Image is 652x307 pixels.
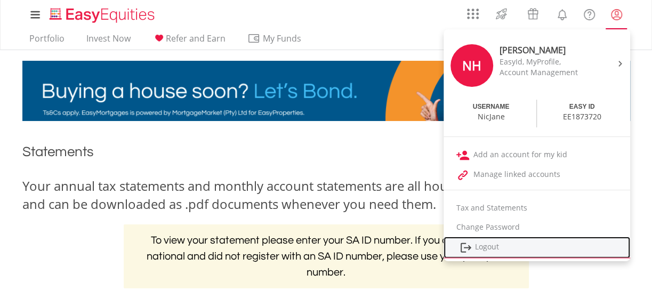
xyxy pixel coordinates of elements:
[569,102,595,111] div: EASY ID
[82,33,135,50] a: Invest Now
[467,8,479,20] img: grid-menu-icon.svg
[124,224,529,288] h2: To view your statement please enter your SA ID number. If you are a foreign national and did not ...
[444,165,630,184] a: Manage linked accounts
[500,67,589,78] div: Account Management
[148,33,230,50] a: Refer and Earn
[444,32,630,131] a: NH [PERSON_NAME] EasyId, MyProfile, Account Management USERNAME NicJane EASY ID EE1873720
[166,33,226,44] span: Refer and Earn
[549,3,576,24] a: Notifications
[22,145,94,159] span: Statements
[603,3,630,26] a: My Profile
[493,5,510,22] img: thrive-v2.svg
[247,31,317,45] span: My Funds
[576,3,603,24] a: FAQ's and Support
[45,3,159,24] a: Home page
[444,145,630,165] a: Add an account for my kid
[563,111,601,122] div: EE1873720
[500,56,589,67] div: EasyId, MyProfile,
[460,3,486,20] a: AppsGrid
[444,237,630,258] a: Logout
[22,61,630,121] img: EasyMortage Promotion Banner
[22,177,630,214] div: Your annual tax statements and monthly account statements are all housed conveniently on this pag...
[478,111,505,122] div: NicJane
[524,5,542,22] img: vouchers-v2.svg
[444,217,630,237] a: Change Password
[450,44,493,87] div: NH
[25,33,69,50] a: Portfolio
[444,198,630,217] a: Tax and Statements
[47,6,159,24] img: EasyEquities_Logo.png
[500,44,589,56] div: [PERSON_NAME]
[473,102,510,111] div: USERNAME
[517,3,549,22] a: Vouchers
